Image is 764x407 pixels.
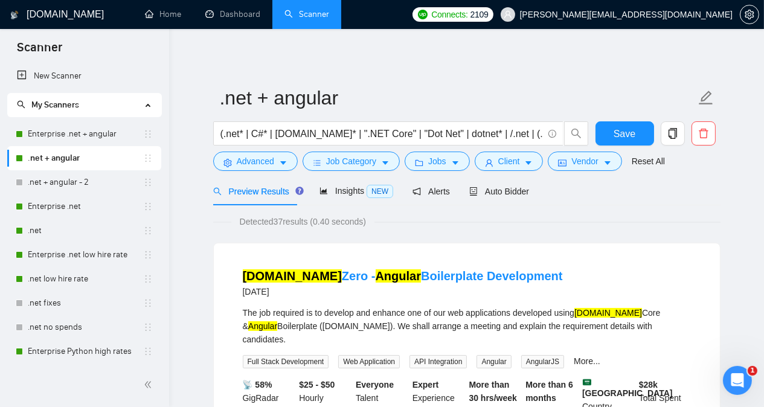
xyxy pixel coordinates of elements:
li: .net no spends [7,315,161,339]
span: holder [143,298,153,308]
span: holder [143,250,153,260]
span: holder [143,347,153,356]
a: More... [574,356,600,366]
span: holder [143,274,153,284]
a: Enterprise .net [28,194,143,219]
a: .net [28,219,143,243]
span: AngularJS [521,355,564,368]
span: holder [143,322,153,332]
button: delete [692,121,716,146]
button: copy [661,121,685,146]
div: The job required is to develop and enhance one of our web applications developed using Core & Boi... [243,306,691,346]
span: caret-down [603,158,612,167]
span: Web Application [338,355,400,368]
span: Advanced [237,155,274,168]
li: .net + angular - 2 [7,170,161,194]
a: .net fixes [28,291,143,315]
a: [DOMAIN_NAME]Zero -AngularBoilerplate Development [243,269,563,283]
b: More than 6 months [525,380,573,403]
span: caret-down [451,158,460,167]
li: Enterprise Python high rates [7,339,161,364]
span: folder [415,158,423,167]
div: [DATE] [243,284,563,299]
span: setting [740,10,759,19]
li: .net + angular [7,146,161,170]
a: .net + angular - 2 [28,170,143,194]
span: bars [313,158,321,167]
b: [GEOGRAPHIC_DATA] [582,378,673,398]
b: Expert [412,380,439,389]
span: Preview Results [213,187,300,196]
span: holder [143,129,153,139]
span: double-left [144,379,156,391]
span: caret-down [524,158,533,167]
button: userClientcaret-down [475,152,544,171]
b: Everyone [356,380,394,389]
button: setting [740,5,759,24]
span: Full Stack Development [243,355,329,368]
button: settingAdvancedcaret-down [213,152,298,171]
span: Client [498,155,520,168]
span: 1 [748,366,757,376]
li: .net [7,219,161,243]
a: Reset All [632,155,665,168]
b: More than 30 hrs/week [469,380,517,403]
input: Search Freelance Jobs... [220,126,543,141]
span: search [213,187,222,196]
a: Enterprise Python high rates [28,339,143,364]
button: barsJob Categorycaret-down [303,152,400,171]
a: Enterprise .net low hire rate [28,243,143,267]
span: holder [143,202,153,211]
span: My Scanners [31,100,79,110]
li: .net fixes [7,291,161,315]
img: logo [10,5,19,25]
span: caret-down [381,158,390,167]
a: .net + angular [28,146,143,170]
span: setting [223,158,232,167]
mark: Angular [376,269,422,283]
span: Insights [319,186,393,196]
span: robot [469,187,478,196]
span: NEW [367,185,393,198]
span: Alerts [412,187,450,196]
span: edit [698,90,714,106]
li: Enterprise .net [7,194,161,219]
span: Auto Bidder [469,187,529,196]
a: dashboardDashboard [205,9,260,19]
span: Detected 37 results (0.40 seconds) [231,215,374,228]
button: Save [595,121,654,146]
span: Angular [477,355,511,368]
a: New Scanner [17,64,152,88]
span: notification [412,187,421,196]
li: .net low hire rate [7,267,161,291]
li: New Scanner [7,64,161,88]
a: Enterprise .net + angular [28,122,143,146]
span: idcard [558,158,567,167]
li: Enterprise .net + angular [7,122,161,146]
span: delete [692,128,715,139]
span: Connects: [431,8,467,21]
mark: [DOMAIN_NAME] [243,269,342,283]
span: 2109 [470,8,489,21]
span: user [485,158,493,167]
span: holder [143,153,153,163]
span: area-chart [319,187,328,195]
b: $ 28k [639,380,658,389]
input: Scanner name... [220,83,696,113]
mark: [DOMAIN_NAME] [574,308,642,318]
span: Vendor [571,155,598,168]
a: setting [740,10,759,19]
span: caret-down [279,158,287,167]
span: My Scanners [17,100,79,110]
span: holder [143,226,153,236]
a: .net low hire rate [28,267,143,291]
span: Save [614,126,635,141]
span: Job Category [326,155,376,168]
li: Enterprise .net low hire rate [7,243,161,267]
b: 📡 58% [243,380,272,389]
img: 🇸🇦 [583,378,591,386]
div: Tooltip anchor [294,185,305,196]
span: copy [661,128,684,139]
iframe: Intercom live chat [723,366,752,395]
a: .net no spends [28,315,143,339]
